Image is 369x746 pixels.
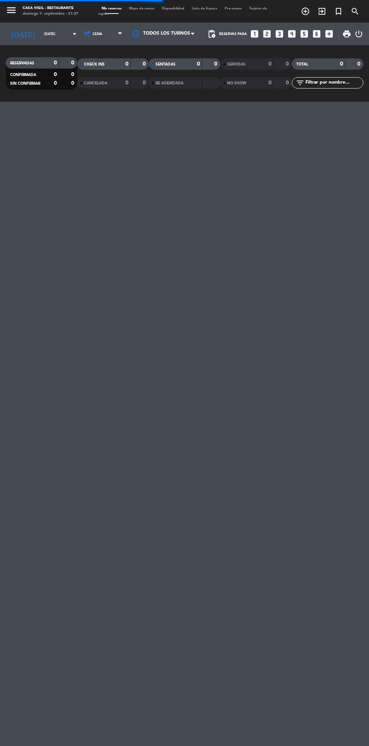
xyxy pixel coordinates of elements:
[334,7,343,16] i: turned_in_not
[143,61,147,67] strong: 0
[354,23,363,45] div: LOG OUT
[351,7,360,16] i: search
[6,5,17,18] button: menu
[71,72,76,77] strong: 0
[305,79,363,87] input: Filtrar por nombre...
[84,81,107,85] span: CANCELADA
[156,63,175,66] span: SENTADAS
[54,60,57,66] strong: 0
[317,7,326,16] i: exit_to_app
[54,72,57,77] strong: 0
[296,78,305,87] i: filter_list
[227,63,245,66] span: SERVIDAS
[286,61,290,67] strong: 0
[71,81,76,86] strong: 0
[71,60,76,66] strong: 0
[10,82,40,85] span: SIN CONFIRMAR
[6,5,17,16] i: menu
[227,81,246,85] span: NO SHOW
[219,32,247,36] span: Reservas para
[324,29,334,39] i: add_box
[268,61,271,67] strong: 0
[342,29,351,38] span: print
[354,29,363,38] i: power_settings_new
[188,7,221,10] span: Lista de Espera
[299,29,309,39] i: looks_5
[23,6,78,11] div: Casa Vigil - Restaurante
[158,7,188,10] span: Disponibilidad
[6,26,40,41] i: [DATE]
[262,29,272,39] i: looks_two
[125,7,158,10] span: Mapa de mesas
[268,80,271,85] strong: 0
[214,61,219,67] strong: 0
[274,29,284,39] i: looks_3
[54,81,57,86] strong: 0
[23,11,78,17] div: domingo 7. septiembre - 21:37
[70,29,79,38] i: arrow_drop_down
[296,63,308,66] span: TOTAL
[340,61,343,67] strong: 0
[84,63,105,66] span: CHECK INS
[250,29,259,39] i: looks_one
[357,61,362,67] strong: 0
[286,80,290,85] strong: 0
[93,32,102,36] span: Cena
[10,61,34,65] span: RESERVADAS
[125,61,128,67] strong: 0
[10,73,36,77] span: CONFIRMADA
[312,29,322,39] i: looks_6
[287,29,297,39] i: looks_4
[221,7,245,10] span: Pre-acceso
[207,29,216,38] span: pending_actions
[125,80,128,85] strong: 0
[197,61,200,67] strong: 0
[156,81,183,85] span: RE AGENDADA
[98,7,125,10] span: Mis reservas
[143,80,147,85] strong: 0
[301,7,310,16] i: add_circle_outline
